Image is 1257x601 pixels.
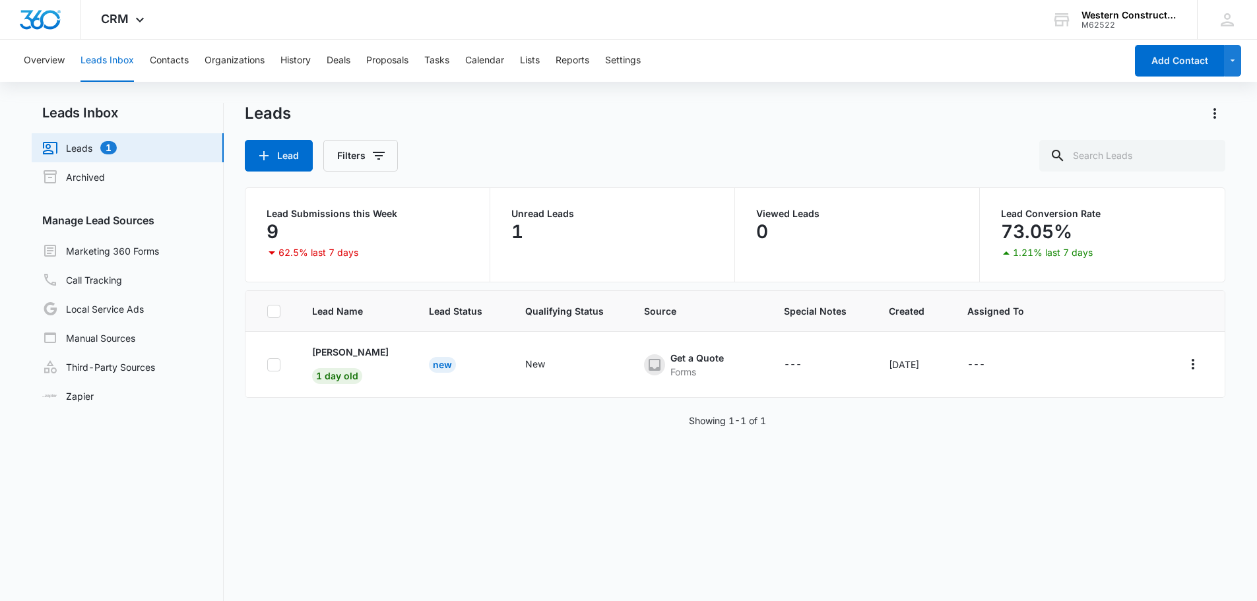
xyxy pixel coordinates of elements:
[312,345,397,381] a: [PERSON_NAME]1 day old
[1081,20,1178,30] div: account id
[784,357,825,373] div: - - Select to Edit Field
[644,304,752,318] span: Source
[1039,140,1225,172] input: Search Leads
[511,209,713,218] p: Unread Leads
[644,351,748,379] div: - - Select to Edit Field
[784,357,802,373] div: ---
[429,304,494,318] span: Lead Status
[1135,45,1224,77] button: Add Contact
[967,357,1009,373] div: - - Select to Edit Field
[327,40,350,82] button: Deals
[1204,103,1225,124] button: Actions
[205,40,265,82] button: Organizations
[323,140,398,172] button: Filters
[556,40,589,82] button: Reports
[267,209,468,218] p: Lead Submissions this Week
[42,169,105,185] a: Archived
[280,40,311,82] button: History
[525,357,569,373] div: - - Select to Edit Field
[670,351,724,365] div: Get a Quote
[520,40,540,82] button: Lists
[32,103,224,123] h2: Leads Inbox
[1001,209,1204,218] p: Lead Conversion Rate
[81,40,134,82] button: Leads Inbox
[689,414,766,427] p: Showing 1-1 of 1
[42,140,117,156] a: Leads1
[42,359,155,375] a: Third-Party Sources
[245,140,313,172] button: Lead
[312,368,362,384] span: 1 day old
[312,345,389,359] p: [PERSON_NAME]
[670,365,724,379] div: Forms
[465,40,504,82] button: Calendar
[784,304,857,318] span: Special Notes
[42,243,159,259] a: Marketing 360 Forms
[424,40,449,82] button: Tasks
[312,304,397,318] span: Lead Name
[42,272,122,288] a: Call Tracking
[525,304,612,318] span: Qualifying Status
[1013,248,1093,257] p: 1.21% last 7 days
[1081,10,1178,20] div: account name
[366,40,408,82] button: Proposals
[756,221,768,242] p: 0
[1001,221,1072,242] p: 73.05%
[889,358,936,371] div: [DATE]
[967,357,985,373] div: ---
[967,304,1024,318] span: Assigned To
[756,209,958,218] p: Viewed Leads
[267,221,278,242] p: 9
[1182,354,1204,375] button: Actions
[42,330,135,346] a: Manual Sources
[101,12,129,26] span: CRM
[42,301,144,317] a: Local Service Ads
[429,359,456,370] a: New
[429,357,456,373] div: New
[889,304,936,318] span: Created
[278,248,358,257] p: 62.5% last 7 days
[24,40,65,82] button: Overview
[150,40,189,82] button: Contacts
[32,212,224,228] h3: Manage Lead Sources
[525,357,545,371] div: New
[605,40,641,82] button: Settings
[511,221,523,242] p: 1
[42,389,94,403] a: Zapier
[245,104,291,123] h1: Leads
